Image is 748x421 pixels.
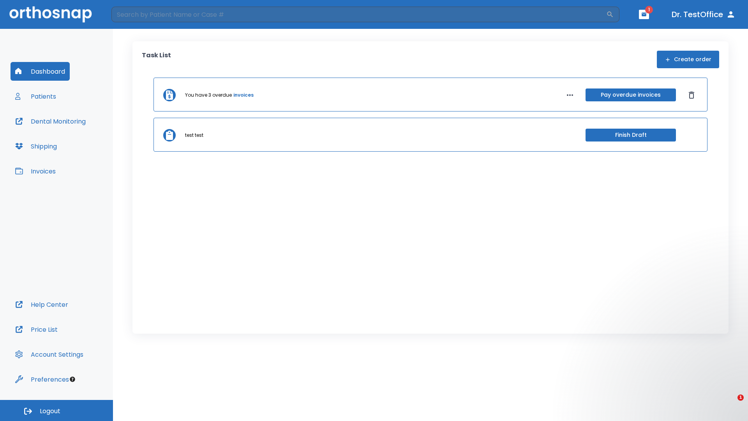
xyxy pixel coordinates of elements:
[586,129,676,142] button: Finish Draft
[645,6,653,14] span: 1
[111,7,606,22] input: Search by Patient Name or Case #
[11,320,62,339] button: Price List
[9,6,92,22] img: Orthosnap
[185,132,203,139] p: test test
[685,89,698,101] button: Dismiss
[11,162,60,180] button: Invoices
[11,137,62,156] button: Shipping
[11,62,70,81] button: Dashboard
[592,243,748,392] iframe: Intercom notifications message
[69,376,76,383] div: Tooltip anchor
[586,88,676,101] button: Pay overdue invoices
[40,407,60,416] span: Logout
[233,92,254,99] a: invoices
[11,345,88,364] button: Account Settings
[11,370,74,389] button: Preferences
[669,7,739,21] button: Dr. TestOffice
[722,394,740,413] iframe: Intercom live chat
[737,394,744,401] span: 1
[11,87,61,106] button: Patients
[657,51,719,68] button: Create order
[185,92,232,99] p: You have 3 overdue
[11,295,73,314] button: Help Center
[142,51,171,68] p: Task List
[11,112,90,131] button: Dental Monitoring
